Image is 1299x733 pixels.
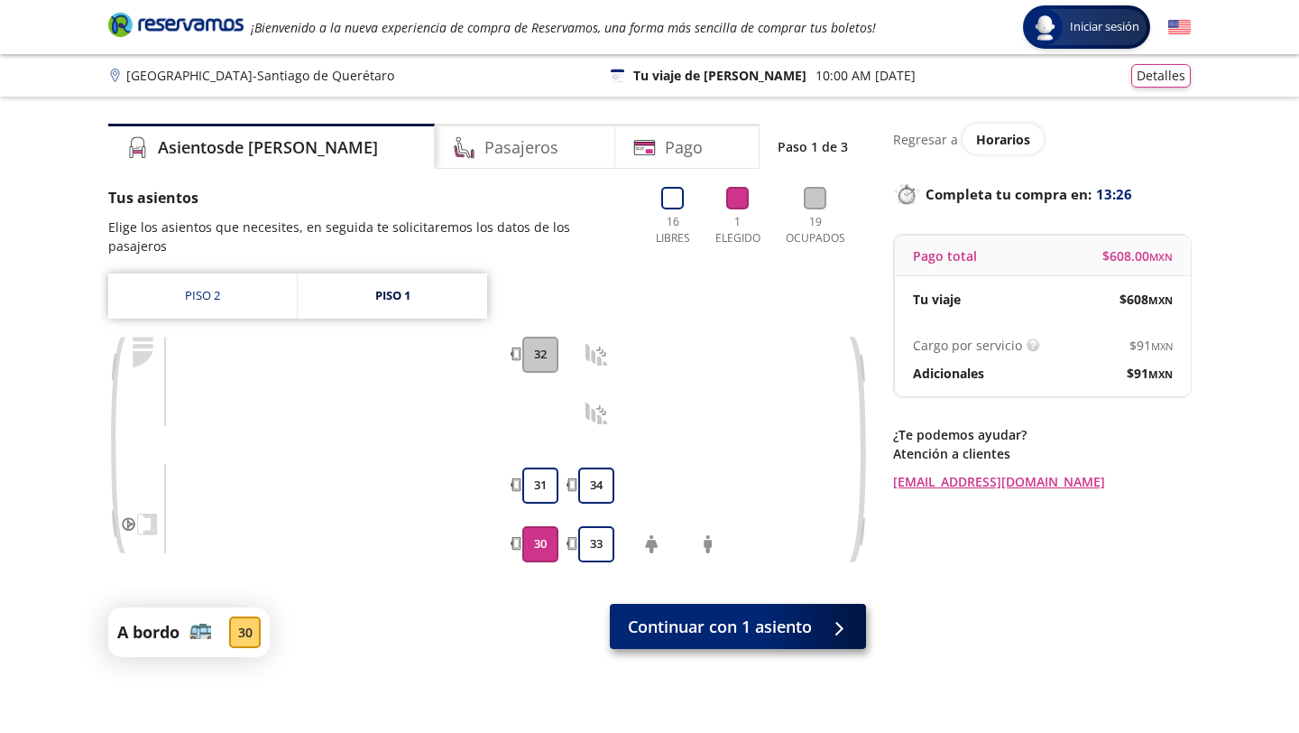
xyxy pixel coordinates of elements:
[913,364,984,383] p: Adicionales
[1131,64,1191,88] button: Detalles
[913,246,977,265] p: Pago total
[913,290,961,309] p: Tu viaje
[1063,18,1147,36] span: Iniciar sesión
[628,615,812,639] span: Continuar con 1 asiento
[578,468,614,504] button: 34
[665,135,703,160] h4: Pago
[229,617,261,648] div: 30
[1194,628,1281,715] iframe: Messagebird Livechat Widget
[298,274,487,319] a: Piso 1
[1148,367,1173,381] small: MXN
[1149,250,1173,264] small: MXN
[375,287,410,305] div: Piso 1
[117,620,180,645] p: A bordo
[815,66,916,85] p: 10:00 AM [DATE]
[108,274,297,319] a: Piso 2
[108,187,630,209] p: Tus asientos
[633,66,806,85] p: Tu viaje de [PERSON_NAME]
[893,472,1191,491] a: [EMAIL_ADDRESS][DOMAIN_NAME]
[522,337,558,373] button: 32
[893,444,1191,463] p: Atención a clientes
[1151,339,1173,353] small: MXN
[1102,246,1173,265] span: $ 608.00
[1129,336,1173,355] span: $ 91
[1096,184,1132,205] span: 13:26
[126,66,394,85] p: [GEOGRAPHIC_DATA] - Santiago de Querétaro
[1127,364,1173,383] span: $ 91
[1168,16,1191,39] button: English
[522,468,558,504] button: 31
[893,124,1191,154] div: Regresar a ver horarios
[610,604,866,649] button: Continuar con 1 asiento
[976,131,1030,148] span: Horarios
[778,214,852,246] p: 19 Ocupados
[108,218,630,255] p: Elige los asientos que necesites, en seguida te solicitaremos los datos de los pasajeros
[522,526,558,562] button: 30
[578,526,614,562] button: 33
[648,214,697,246] p: 16 Libres
[893,130,958,149] p: Regresar a
[778,137,848,156] p: Paso 1 de 3
[893,181,1191,207] p: Completa tu compra en :
[893,425,1191,444] p: ¿Te podemos ayudar?
[1148,293,1173,307] small: MXN
[913,336,1022,355] p: Cargo por servicio
[1119,290,1173,309] span: $ 608
[711,214,765,246] p: 1 Elegido
[108,11,244,43] a: Brand Logo
[158,135,378,160] h4: Asientos de [PERSON_NAME]
[108,11,244,38] i: Brand Logo
[484,135,558,160] h4: Pasajeros
[251,19,876,36] em: ¡Bienvenido a la nueva experiencia de compra de Reservamos, una forma más sencilla de comprar tus...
